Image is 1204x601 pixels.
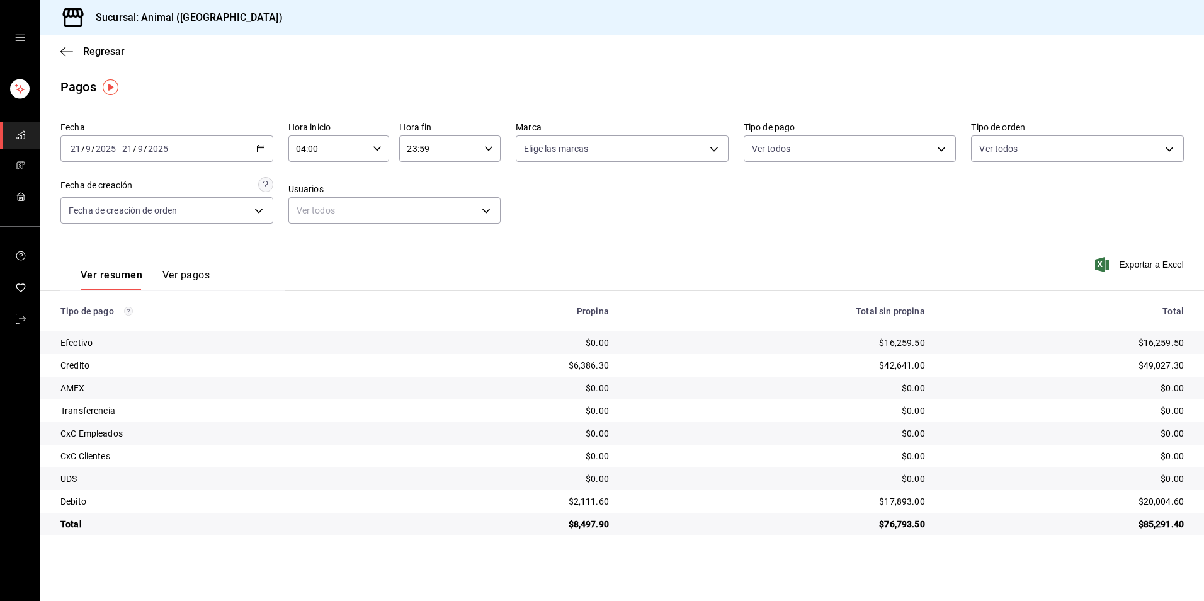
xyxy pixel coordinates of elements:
[60,518,394,530] div: Total
[414,427,609,440] div: $0.00
[162,269,210,290] button: Ver pagos
[288,185,501,193] label: Usuarios
[945,359,1184,372] div: $49,027.30
[70,144,81,154] input: --
[524,142,588,155] span: Elige las marcas
[81,269,210,290] div: navigation tabs
[60,472,394,485] div: UDS
[414,359,609,372] div: $6,386.30
[629,359,925,372] div: $42,641.00
[945,518,1184,530] div: $85,291.40
[133,144,137,154] span: /
[516,123,729,132] label: Marca
[414,306,609,316] div: Propina
[60,495,394,508] div: Debito
[83,45,125,57] span: Regresar
[945,404,1184,417] div: $0.00
[1098,257,1184,272] button: Exportar a Excel
[60,77,96,96] div: Pagos
[414,336,609,349] div: $0.00
[60,359,394,372] div: Credito
[414,382,609,394] div: $0.00
[60,427,394,440] div: CxC Empleados
[414,472,609,485] div: $0.00
[629,472,925,485] div: $0.00
[60,450,394,462] div: CxC Clientes
[629,495,925,508] div: $17,893.00
[60,179,132,192] div: Fecha de creación
[945,450,1184,462] div: $0.00
[60,404,394,417] div: Transferencia
[629,404,925,417] div: $0.00
[399,123,501,132] label: Hora fin
[752,142,790,155] span: Ver todos
[60,306,394,316] div: Tipo de pago
[414,518,609,530] div: $8,497.90
[945,427,1184,440] div: $0.00
[629,336,925,349] div: $16,259.50
[629,382,925,394] div: $0.00
[118,144,120,154] span: -
[124,307,133,316] svg: Los pagos realizados con Pay y otras terminales son montos brutos.
[945,336,1184,349] div: $16,259.50
[288,123,390,132] label: Hora inicio
[103,79,118,95] img: Tooltip marker
[945,472,1184,485] div: $0.00
[629,306,925,316] div: Total sin propina
[60,336,394,349] div: Efectivo
[60,382,394,394] div: AMEX
[414,495,609,508] div: $2,111.60
[86,10,283,25] h3: Sucursal: Animal ([GEOGRAPHIC_DATA])
[60,123,273,132] label: Fecha
[945,382,1184,394] div: $0.00
[629,427,925,440] div: $0.00
[122,144,133,154] input: --
[629,518,925,530] div: $76,793.50
[95,144,116,154] input: ----
[85,144,91,154] input: --
[144,144,147,154] span: /
[137,144,144,154] input: --
[744,123,957,132] label: Tipo de pago
[971,123,1184,132] label: Tipo de orden
[69,204,177,217] span: Fecha de creación de orden
[60,45,125,57] button: Regresar
[91,144,95,154] span: /
[945,495,1184,508] div: $20,004.60
[81,269,142,290] button: Ver resumen
[945,306,1184,316] div: Total
[629,450,925,462] div: $0.00
[288,197,501,224] div: Ver todos
[414,404,609,417] div: $0.00
[979,142,1018,155] span: Ver todos
[15,33,25,43] button: open drawer
[147,144,169,154] input: ----
[81,144,85,154] span: /
[414,450,609,462] div: $0.00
